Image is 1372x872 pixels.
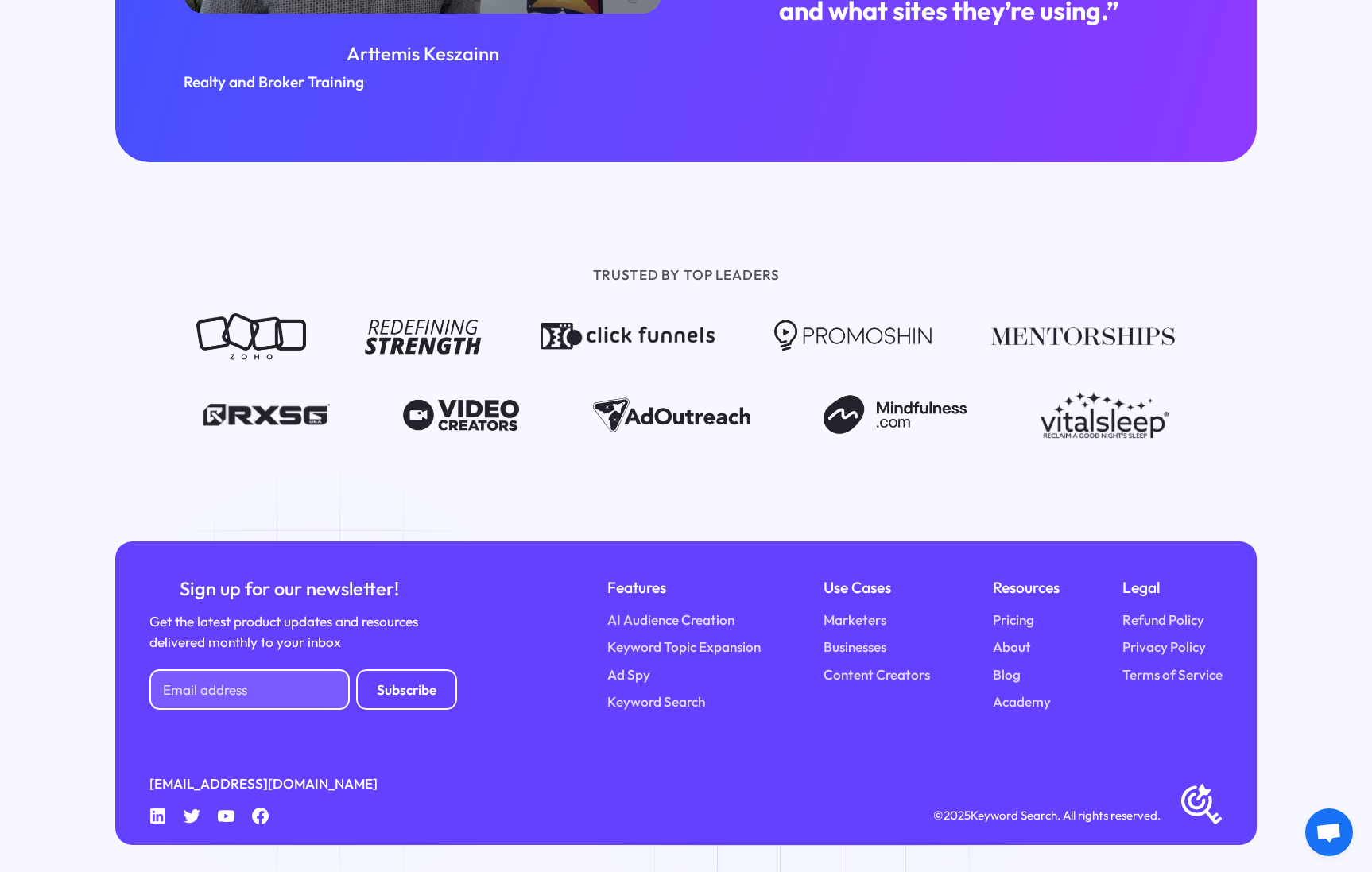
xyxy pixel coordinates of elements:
[993,637,1031,657] a: About
[541,312,715,360] img: Click Funnels
[276,265,1096,285] div: TRUSTED BY TOP LEADERS
[196,312,306,360] img: Zoho
[1122,637,1206,657] a: Privacy Policy
[365,312,481,360] img: Redefining Strength
[607,665,650,685] a: Ad Spy
[149,773,378,794] a: [EMAIL_ADDRESS][DOMAIN_NAME]
[149,669,350,711] input: Email address
[149,611,429,653] div: Get the latest product updates and resources delivered monthly to your inbox
[403,391,519,439] img: Video Creators
[203,391,330,439] img: RXSG
[607,637,761,657] a: Keyword Topic Expansion
[593,391,750,439] img: Ad Outreach
[149,576,429,601] div: Sign up for our newsletter!
[1122,665,1223,685] a: Terms of Service
[607,692,705,712] a: Keyword Search
[993,610,1034,630] a: Pricing
[184,41,662,66] div: Arttemis Keszainn
[993,692,1051,712] a: Academy
[824,610,886,630] a: Marketers
[607,610,734,630] a: AI Audience Creation
[607,576,761,599] div: Features
[933,806,1161,825] div: © Keyword Search. All rights reserved.
[356,669,457,711] input: Subscribe
[993,665,1021,685] a: Blog
[824,665,930,685] a: Content Creators
[1122,610,1204,630] a: Refund Policy
[944,808,971,823] span: 2025
[824,637,886,657] a: Businesses
[991,312,1176,360] img: Mentorships
[1305,808,1353,856] div: Open chat
[1041,391,1169,439] img: Vitalsleep
[774,312,932,360] img: Promoshin
[824,576,930,599] div: Use Cases
[1122,576,1223,599] div: Legal
[149,669,457,711] form: Newsletter Form
[184,70,662,94] div: Realty and Broker Training
[824,391,967,439] img: Mindfulness.com
[993,576,1060,599] div: Resources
